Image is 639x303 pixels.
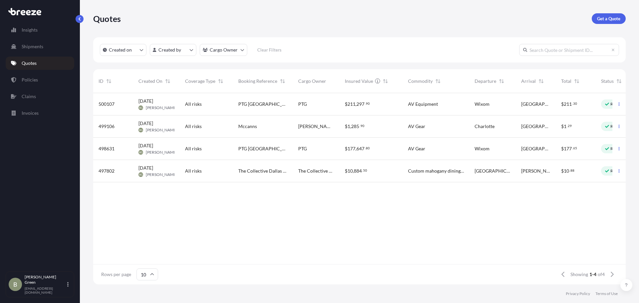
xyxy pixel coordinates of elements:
[6,23,74,37] a: Insights
[354,169,362,173] span: 884
[521,78,536,84] span: Arrival
[598,271,605,278] span: of 4
[138,78,162,84] span: Created On
[561,78,571,84] span: Total
[356,146,364,151] span: 647
[185,101,202,107] span: All risks
[408,78,433,84] span: Commodity
[138,120,153,127] span: [DATE]
[592,13,626,24] a: Get a Quote
[298,101,307,107] span: PTG
[25,274,66,285] p: [PERSON_NAME] Green
[519,44,619,56] input: Search Quote or Shipment ID...
[99,168,114,174] span: 497802
[105,77,113,85] button: Sort
[298,123,334,130] span: [PERSON_NAME] systems
[589,271,596,278] span: 1-4
[345,78,373,84] span: Insured Value
[146,150,177,155] span: [PERSON_NAME]
[573,147,577,149] span: 65
[347,102,355,106] span: 211
[362,169,363,172] span: .
[146,172,177,177] span: [PERSON_NAME]
[356,102,364,106] span: 297
[210,47,238,53] p: Cargo Owner
[22,43,43,50] p: Shipments
[138,98,153,104] span: [DATE]
[217,77,225,85] button: Sort
[350,124,351,129] span: ,
[238,123,257,130] span: Mccanns
[298,168,334,174] span: The Collective Dallas
[238,168,288,174] span: The Collective Dallas Mahogany Dining Room Table.
[353,169,354,173] span: ,
[561,124,564,129] span: $
[570,169,574,172] span: 88
[570,271,588,278] span: Showing
[521,123,550,130] span: [GEOGRAPHIC_DATA]
[347,124,350,129] span: 1
[408,145,425,152] span: AV Gear
[99,78,104,84] span: ID
[13,281,17,288] span: B
[521,168,550,174] span: [PERSON_NAME]
[238,78,277,84] span: Booking Reference
[610,124,622,129] p: Ready
[561,146,564,151] span: $
[139,127,143,133] span: BG
[22,27,38,33] p: Insights
[381,77,389,85] button: Sort
[569,169,570,172] span: .
[158,47,181,53] p: Created by
[615,77,623,85] button: Sort
[363,169,367,172] span: 50
[366,102,370,105] span: 90
[366,147,370,149] span: 80
[408,168,464,174] span: Custom mahogany dining room table
[238,101,288,107] span: PTG [GEOGRAPHIC_DATA], [GEOGRAPHIC_DATA] 2
[185,145,202,152] span: All risks
[185,168,202,174] span: All risks
[561,169,564,173] span: $
[238,145,288,152] span: PTG [GEOGRAPHIC_DATA], [GEOGRAPHIC_DATA]
[434,77,442,85] button: Sort
[22,110,39,116] p: Invoices
[573,77,581,85] button: Sort
[595,291,618,296] a: Terms of Use
[568,125,572,127] span: 29
[150,44,196,56] button: createdBy Filter options
[164,77,172,85] button: Sort
[109,47,132,53] p: Created on
[408,101,438,107] span: AV Equipment
[564,102,572,106] span: 211
[251,45,288,55] button: Clear Filters
[475,78,496,84] span: Departure
[566,291,590,296] p: Privacy Policy
[610,101,622,107] p: Ready
[298,145,307,152] span: PTG
[564,124,566,129] span: 1
[521,101,550,107] span: [GEOGRAPHIC_DATA]
[298,78,326,84] span: Cargo Owner
[355,146,356,151] span: ,
[99,145,114,152] span: 498631
[6,106,74,120] a: Invoices
[537,77,545,85] button: Sort
[475,145,490,152] span: Wixom
[564,146,572,151] span: 177
[475,101,490,107] span: Wixom
[355,102,356,106] span: ,
[138,142,153,149] span: [DATE]
[138,165,153,171] span: [DATE]
[359,125,360,127] span: .
[610,146,622,151] p: Ready
[25,286,66,294] p: [EMAIL_ADDRESS][DOMAIN_NAME]
[561,102,564,106] span: $
[597,15,620,22] p: Get a Quote
[601,78,614,84] span: Status
[521,145,550,152] span: [GEOGRAPHIC_DATA]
